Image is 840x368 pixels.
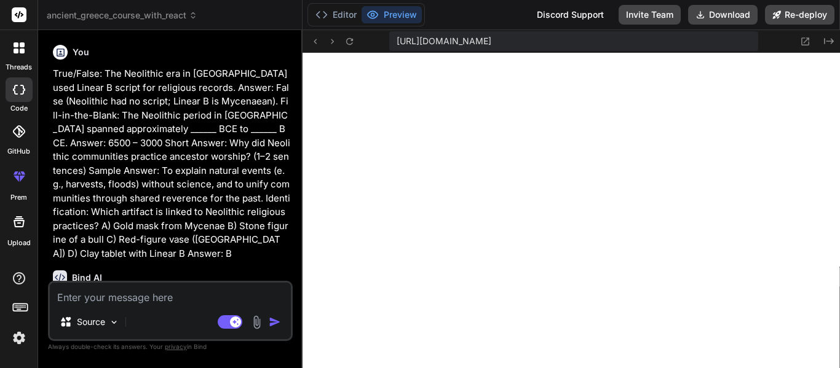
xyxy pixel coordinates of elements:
[688,5,758,25] button: Download
[48,341,293,353] p: Always double-check its answers. Your in Bind
[6,62,32,72] label: threads
[9,327,30,348] img: settings
[619,5,681,25] button: Invite Team
[10,192,27,203] label: prem
[250,315,264,329] img: attachment
[311,6,362,23] button: Editor
[529,5,611,25] div: Discord Support
[303,53,840,368] iframe: Preview
[7,238,31,248] label: Upload
[109,317,119,327] img: Pick Models
[53,67,290,260] p: True/False: The Neolithic era in [GEOGRAPHIC_DATA] used Linear B script for religious records. An...
[7,146,30,157] label: GitHub
[765,5,834,25] button: Re-deploy
[47,9,197,22] span: ancient_greece_course_with_react
[77,316,105,328] p: Source
[73,46,89,58] h6: You
[397,35,491,47] span: [URL][DOMAIN_NAME]
[72,272,102,284] h6: Bind AI
[10,103,28,114] label: code
[362,6,422,23] button: Preview
[165,343,187,350] span: privacy
[269,316,281,328] img: icon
